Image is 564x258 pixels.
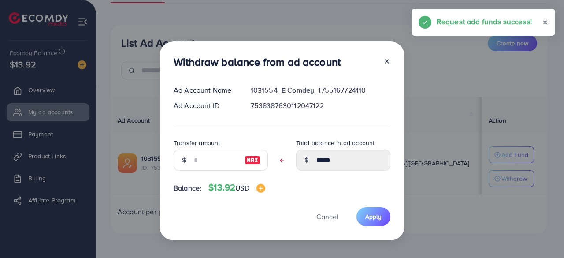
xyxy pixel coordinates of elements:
img: image [245,155,260,165]
button: Cancel [305,207,349,226]
div: Ad Account Name [167,85,244,95]
label: Transfer amount [174,138,220,147]
h4: $13.92 [208,182,265,193]
div: Ad Account ID [167,101,244,111]
h5: Request add funds success! [437,16,532,27]
div: 7538387630112047122 [244,101,397,111]
div: 1031554_E Comdey_1755167724110 [244,85,397,95]
label: Total balance in ad account [296,138,375,147]
span: Cancel [316,212,338,221]
span: USD [235,183,249,193]
span: Apply [365,212,382,221]
span: Balance: [174,183,201,193]
button: Apply [356,207,390,226]
h3: Withdraw balance from ad account [174,56,341,68]
img: image [256,184,265,193]
iframe: Chat [527,218,557,251]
